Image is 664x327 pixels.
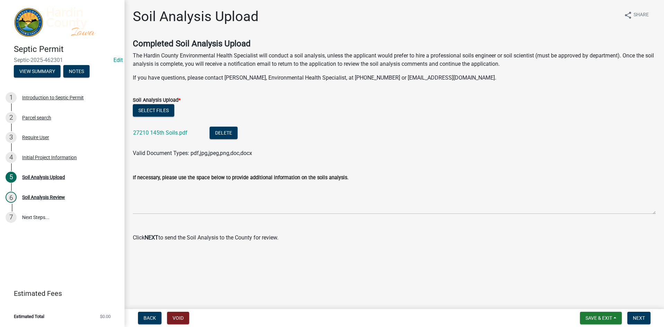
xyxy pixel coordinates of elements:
span: Estimated Total [14,314,44,319]
button: Select files [133,104,174,117]
a: Edit [113,57,123,63]
h4: Septic Permit [14,44,119,54]
span: Valid Document Types: pdf,jpg,jpeg,png,doc,docx [133,150,252,156]
wm-modal-confirm: Notes [63,69,90,75]
strong: NEXT [145,234,158,241]
p: Click to send the Soil Analysis to the County for review. [133,234,656,242]
button: Void [167,312,189,324]
button: View Summary [14,65,61,78]
img: Hardin County, Iowa [14,7,113,37]
button: Back [138,312,162,324]
i: share [624,11,632,19]
div: Require User [22,135,49,140]
button: Save & Exit [580,312,622,324]
div: Soil Analysis Review [22,195,65,200]
div: Initial Project Information [22,155,77,160]
h1: Soil Analysis Upload [133,8,259,25]
p: If you have questions, please contact [PERSON_NAME], Environmental Health Specialist, at [PHONE_N... [133,74,656,82]
label: If necessary, please use the space below to provide additional information on the soils analysis. [133,175,349,180]
div: 7 [6,212,17,223]
button: Delete [210,127,238,139]
div: 1 [6,92,17,103]
strong: Completed Soil Analysis Upload [133,39,251,48]
button: Notes [63,65,90,78]
button: shareShare [618,8,654,22]
div: 6 [6,192,17,203]
div: 4 [6,152,17,163]
span: Share [634,11,649,19]
p: The Hardin County Environmental Health Specialist will conduct a soil analysis, unless the applic... [133,52,656,68]
a: Estimated Fees [6,287,113,300]
div: 3 [6,132,17,143]
div: 5 [6,172,17,183]
wm-modal-confirm: Delete Document [210,130,238,137]
span: Septic-2025-462301 [14,57,111,63]
div: Soil Analysis Upload [22,175,65,180]
wm-modal-confirm: Edit Application Number [113,57,123,63]
div: Parcel search [22,115,51,120]
span: Back [144,315,156,321]
a: 27210 145th Soils.pdf [133,129,187,136]
wm-modal-confirm: Summary [14,69,61,75]
div: 2 [6,112,17,123]
button: Next [627,312,651,324]
span: Next [633,315,645,321]
span: Save & Exit [585,315,612,321]
label: Soil Analysis Upload [133,98,181,103]
div: Introduction to Septic Permit [22,95,84,100]
span: $0.00 [100,314,111,319]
